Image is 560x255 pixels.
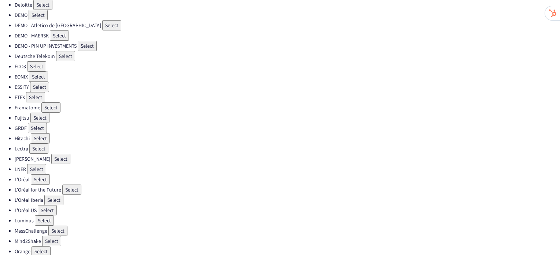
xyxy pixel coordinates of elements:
[523,220,560,255] iframe: Chat Widget
[28,123,47,133] button: Select
[29,72,48,82] button: Select
[42,236,61,246] button: Select
[62,185,81,195] button: Select
[51,154,70,164] button: Select
[102,20,121,30] button: Select
[15,215,560,226] li: Luminus
[15,195,560,205] li: L'Oréal Iberia
[15,143,560,154] li: Lectra
[15,164,560,174] li: LNER
[15,51,560,61] li: Deutsche Telekom
[15,236,560,246] li: Mind2Shake
[56,51,75,61] button: Select
[50,30,69,41] button: Select
[27,164,46,174] button: Select
[15,154,560,164] li: [PERSON_NAME]
[38,205,57,215] button: Select
[44,195,63,205] button: Select
[78,41,97,51] button: Select
[26,92,45,102] button: Select
[15,41,560,51] li: DEMO - PIN UP INVESTMENTS
[41,102,60,113] button: Select
[15,205,560,215] li: L'Oréal US
[31,133,50,143] button: Select
[27,61,46,72] button: Select
[15,82,560,92] li: ESSITY
[29,143,48,154] button: Select
[15,113,560,123] li: Fujitsu
[15,10,560,20] li: DEMO
[31,174,50,185] button: Select
[30,113,49,123] button: Select
[15,133,560,143] li: Hitachi
[15,185,560,195] li: L'Oréal for the Future
[15,92,560,102] li: ETEX
[30,82,49,92] button: Select
[15,20,560,30] li: DEMO - Atletico de [GEOGRAPHIC_DATA]
[15,30,560,41] li: DEMO - MAERSK
[15,61,560,72] li: ECO3
[15,174,560,185] li: L'Oréal
[29,10,48,20] button: Select
[15,72,560,82] li: EONIX
[15,102,560,113] li: Framatome
[35,215,54,226] button: Select
[15,226,560,236] li: MassChallenge
[15,123,560,133] li: GRDF
[48,226,67,236] button: Select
